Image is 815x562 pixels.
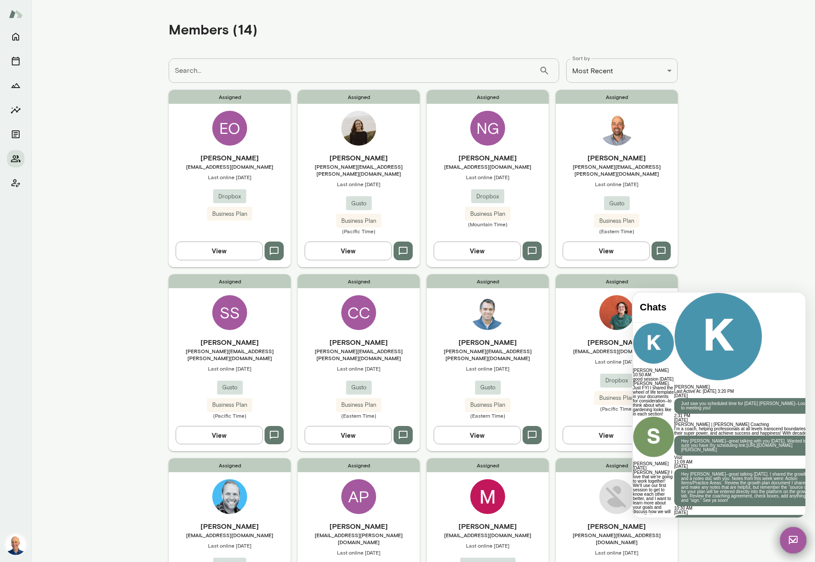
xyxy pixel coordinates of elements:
[427,458,549,472] span: Assigned
[298,521,420,531] h6: [PERSON_NAME]
[599,295,634,330] img: Sarah Gurman
[556,90,678,104] span: Assigned
[341,295,376,330] div: CC
[341,111,376,146] img: Sarah Jacobson
[563,242,650,260] button: View
[41,134,192,143] span: I’m a coach, helping professionals at all levels transcend boundaries, discover their super power...
[336,217,381,225] span: Business Plan
[41,163,50,167] a: Visit
[465,210,510,218] span: Business Plan
[48,180,192,210] p: Hey [PERSON_NAME]--great talking [DATE]. I shared the growth plan doc and a notes doc with you. N...
[556,549,678,556] span: Last online [DATE]
[599,111,634,146] img: Travis Anderson
[7,101,24,119] button: Insights
[556,347,678,354] span: [EMAIL_ADDRESS][DOMAIN_NAME]
[566,58,678,83] div: Most Recent
[176,426,263,444] button: View
[298,347,420,361] span: [PERSON_NAME][EMAIL_ADDRESS][PERSON_NAME][DOMAIN_NAME]
[41,171,55,176] span: [DATE]
[427,90,549,104] span: Assigned
[427,521,549,531] h6: [PERSON_NAME]
[427,542,549,549] span: Last online [DATE]
[475,383,501,392] span: Gusto
[346,199,372,208] span: Gusto
[563,426,650,444] button: View
[556,337,678,347] h6: [PERSON_NAME]
[207,210,252,218] span: Business Plan
[41,96,101,101] span: Last Active At: [DATE] 3:20 PM
[213,192,246,201] span: Dropbox
[427,153,549,163] h6: [PERSON_NAME]
[470,111,505,146] div: NG
[298,531,420,545] span: [EMAIL_ADDRESS][PERSON_NAME][DOMAIN_NAME]
[169,542,291,549] span: Last online [DATE]
[7,9,34,20] h4: Chats
[465,401,510,409] span: Business Plan
[298,365,420,372] span: Last online [DATE]
[572,54,590,62] label: Sort by
[169,365,291,372] span: Last online [DATE]
[169,458,291,472] span: Assigned
[7,28,24,45] button: Home
[41,121,58,126] span: 2:31 PM
[212,479,247,514] img: Kyle Miller
[169,90,291,104] span: Assigned
[346,383,372,392] span: Gusto
[41,125,55,130] span: [DATE]
[298,181,420,187] span: Last online [DATE]
[471,192,504,201] span: Dropbox
[556,163,678,177] span: [PERSON_NAME][EMAIL_ADDRESS][PERSON_NAME][DOMAIN_NAME]
[427,337,549,347] h6: [PERSON_NAME]
[7,52,24,70] button: Sessions
[305,242,392,260] button: View
[556,274,678,288] span: Assigned
[298,337,420,347] h6: [PERSON_NAME]
[556,228,678,235] span: (Eastern Time)
[212,111,247,146] div: EO
[336,401,381,409] span: Business Plan
[298,274,420,288] span: Assigned
[298,458,420,472] span: Assigned
[41,92,199,97] h6: [PERSON_NAME]
[41,101,55,106] span: [DATE]
[9,6,23,22] img: Mento
[298,228,420,235] span: (Pacific Time)
[48,150,160,160] a: [URL][DOMAIN_NAME][PERSON_NAME]
[5,534,26,555] img: Mark Lazen
[298,163,420,177] span: [PERSON_NAME][EMAIL_ADDRESS][PERSON_NAME][DOMAIN_NAME]
[556,521,678,531] h6: [PERSON_NAME]
[556,405,678,412] span: (Pacific Time)
[470,295,505,330] img: Eric Jester
[169,347,291,361] span: [PERSON_NAME][EMAIL_ADDRESS][PERSON_NAME][DOMAIN_NAME]
[594,394,639,402] span: Business Plan
[41,129,136,134] span: [PERSON_NAME] | [PERSON_NAME] Coaching
[556,458,678,472] span: Assigned
[556,358,678,365] span: Last online [DATE]
[169,174,291,181] span: Last online [DATE]
[298,90,420,104] span: Assigned
[169,153,291,163] h6: [PERSON_NAME]
[427,347,549,361] span: [PERSON_NAME][EMAIL_ADDRESS][PERSON_NAME][DOMAIN_NAME]
[169,274,291,288] span: Assigned
[7,77,24,94] button: Growth Plan
[427,274,549,288] span: Assigned
[427,531,549,538] span: [EMAIL_ADDRESS][DOMAIN_NAME]
[556,181,678,187] span: Last online [DATE]
[298,549,420,556] span: Last online [DATE]
[427,221,549,228] span: (Mountain Time)
[305,426,392,444] button: View
[48,109,192,118] p: Just saw you scheduled time for [DATE] [PERSON_NAME]--Look forward to meeting you!
[176,242,263,260] button: View
[41,218,55,222] span: [DATE]
[298,412,420,419] span: (Eastern Time)
[298,153,420,163] h6: [PERSON_NAME]
[41,167,60,172] span: 11:09 AM
[48,146,192,160] p: Hey [PERSON_NAME]--great talking with you [DATE]. Wanted to make sure you have my scheduling link:
[341,479,376,514] div: AP
[169,412,291,419] span: (Pacific Time)
[7,174,24,192] button: Client app
[556,531,678,545] span: [PERSON_NAME][EMAIL_ADDRESS][DOMAIN_NAME]
[212,295,247,330] div: SS
[600,376,633,385] span: Dropbox
[207,401,252,409] span: Business Plan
